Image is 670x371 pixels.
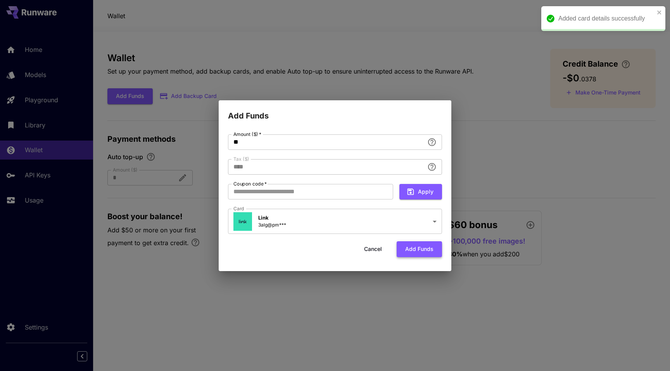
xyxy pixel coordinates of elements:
p: Link [258,214,286,222]
div: Added card details successfully [558,14,654,23]
h2: Add Funds [219,100,451,122]
label: Card [233,205,244,212]
label: Amount ($) [233,131,261,137]
button: Cancel [356,241,390,257]
label: Tax ($) [233,156,249,162]
button: Add funds [397,241,442,257]
label: Coupon code [233,180,267,187]
button: Apply [399,184,442,200]
button: close [657,9,662,15]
